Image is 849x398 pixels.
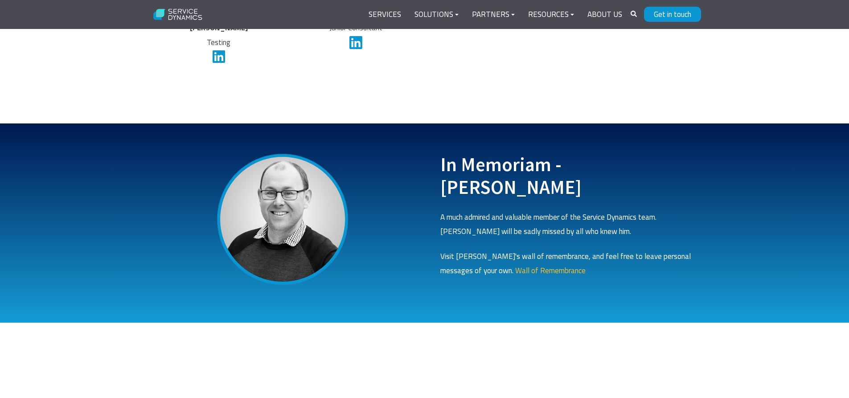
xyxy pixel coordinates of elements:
[465,4,521,25] a: Partners
[513,265,586,276] a: Wall of Remembrance
[644,7,701,22] a: Get in touch
[515,265,586,276] span: Wall of Remembrance
[148,3,208,26] img: Service Dynamics Logo - White
[521,4,581,25] a: Resources
[362,4,629,25] div: Navigation Menu
[205,141,361,297] img: Andy_2
[440,211,656,237] span: A much admired and valuable member of the Service Dynamics team. [PERSON_NAME] will be sadly miss...
[362,4,408,25] a: Services
[408,4,465,25] a: Solutions
[185,6,253,69] p: Testing
[440,249,692,278] p: Visit [PERSON_NAME]'s wall of remembrance, and feel free to leave personal messages of your own.
[440,152,582,200] span: In Memoriam - [PERSON_NAME]
[581,4,629,25] a: About Us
